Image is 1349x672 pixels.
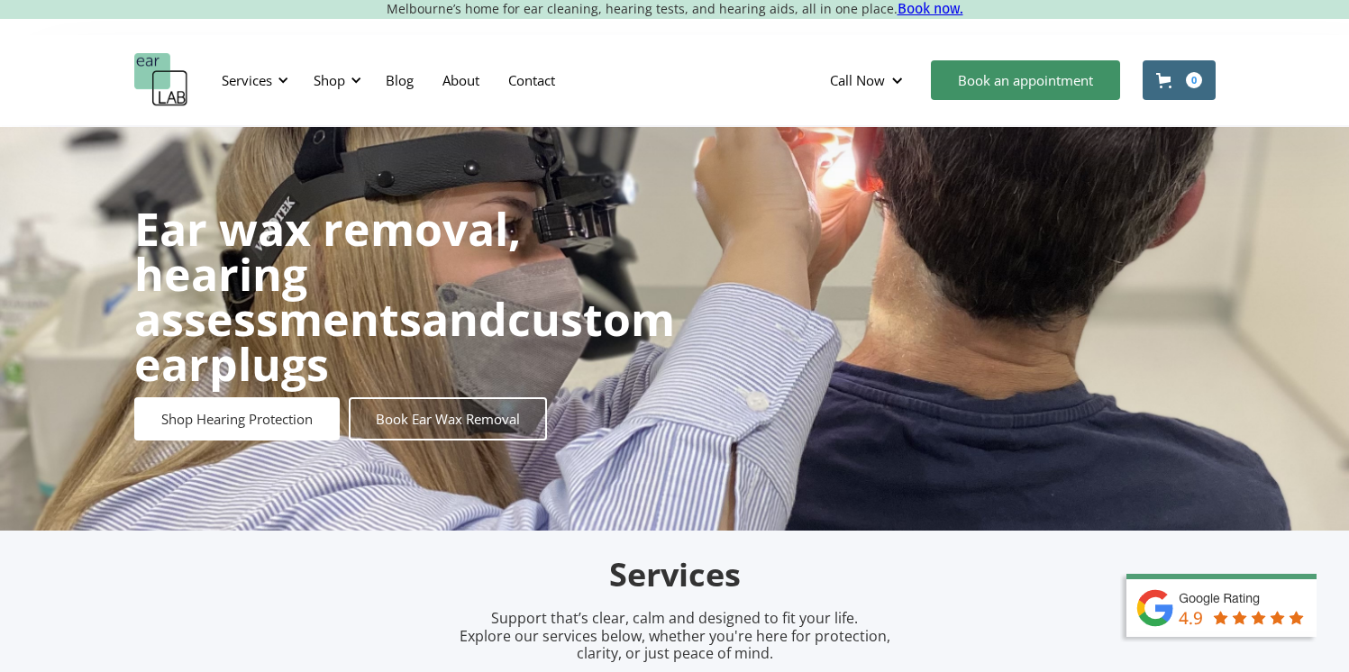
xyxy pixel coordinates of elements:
[436,610,914,662] p: Support that’s clear, calm and designed to fit your life. Explore our services below, whether you...
[134,53,188,107] a: home
[303,53,367,107] div: Shop
[371,54,428,106] a: Blog
[349,397,547,440] a: Book Ear Wax Removal
[222,71,272,89] div: Services
[1186,72,1202,88] div: 0
[211,53,294,107] div: Services
[931,60,1120,100] a: Book an appointment
[494,54,570,106] a: Contact
[1143,60,1216,100] a: Open cart
[816,53,922,107] div: Call Now
[428,54,494,106] a: About
[830,71,885,89] div: Call Now
[134,288,675,395] strong: custom earplugs
[251,554,1098,596] h2: Services
[134,206,675,386] h1: and
[134,397,340,440] a: Shop Hearing Protection
[314,71,345,89] div: Shop
[134,198,521,350] strong: Ear wax removal, hearing assessments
